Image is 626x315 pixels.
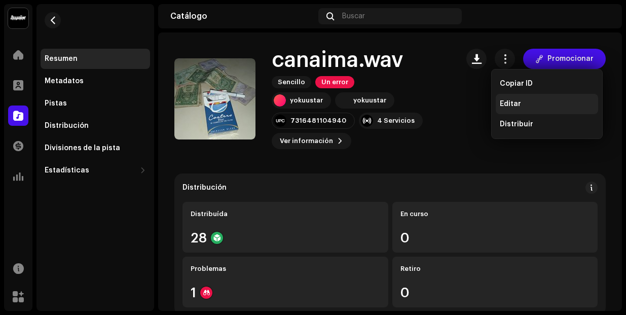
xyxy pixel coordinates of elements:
div: Divisiones de la pista [45,144,120,152]
div: Catálogo [170,12,314,20]
span: Promocionar [547,49,594,69]
div: Resumen [45,55,78,63]
div: Distribución [45,122,89,130]
button: Ver información [272,133,351,149]
div: Metadatos [45,77,84,85]
div: yokuustar [353,96,386,104]
button: Promocionar [523,49,606,69]
img: 10370c6a-d0e2-4592-b8a2-38f444b0ca44 [8,8,28,28]
span: Buscar [342,12,365,20]
re-m-nav-dropdown: Estadísticas [41,160,150,181]
div: 7316481104940 [290,117,346,125]
re-m-nav-item: Pistas [41,93,150,114]
span: Ver información [280,131,333,151]
img: 51259984-c960-4d6b-a758-53dc2a5b8c93 [594,8,610,24]
re-m-nav-item: Divisiones de la pista [41,138,150,158]
div: En curso [400,210,590,218]
div: Retiro [400,265,590,273]
re-m-nav-item: Metadatos [41,71,150,91]
div: yokuustar [290,96,323,104]
span: Copiar ID [500,80,533,88]
img: 7fcdeadd-fe4f-442b-8571-b2a53089ef7f [337,94,349,107]
div: Estadísticas [45,166,89,174]
div: Distribuída [191,210,380,218]
div: Distribución [182,184,227,192]
span: Un error [315,76,354,88]
span: Sencillo [272,76,311,88]
div: Pistas [45,99,67,108]
div: Problemas [191,265,380,273]
re-m-nav-item: Resumen [41,49,150,69]
re-m-nav-item: Distribución [41,116,150,136]
span: Editar [500,100,521,108]
div: 4 Servicios [377,117,415,125]
span: Distribuir [500,120,533,128]
h1: canaima.wav [272,49,403,72]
